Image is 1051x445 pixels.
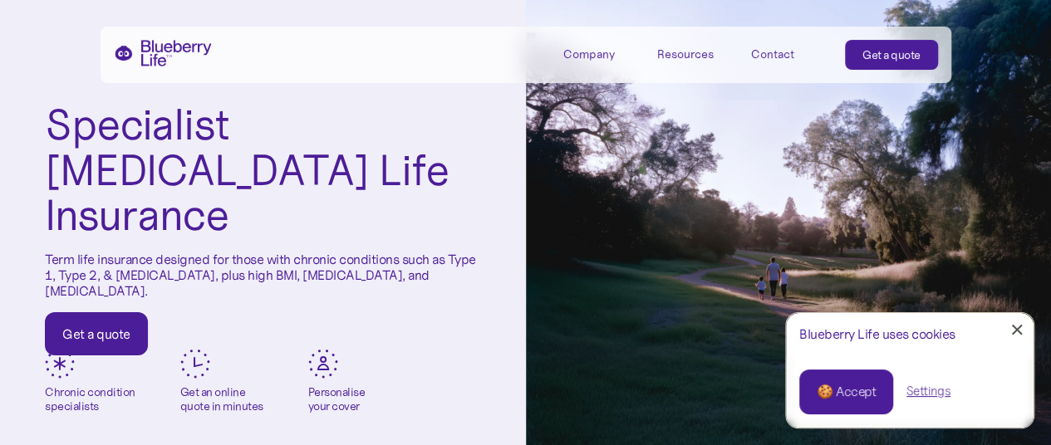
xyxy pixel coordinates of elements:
[1000,313,1034,346] a: Close Cookie Popup
[751,47,794,61] div: Contact
[845,40,938,70] a: Get a quote
[862,46,921,63] div: Get a quote
[657,47,714,61] div: Resources
[45,312,148,355] a: Get a quote
[817,383,876,401] div: 🍪 Accept
[906,383,950,400] a: Settings
[308,385,366,413] div: Personalise your cover
[799,369,893,414] a: 🍪 Accept
[114,40,212,66] a: home
[45,252,481,300] p: Term life insurance designed for those with chronic conditions such as Type 1, Type 2, & [MEDICAL...
[751,40,826,67] a: Contact
[45,385,135,413] div: Chronic condition specialists
[799,326,1020,342] div: Blueberry Life uses cookies
[657,40,732,67] div: Resources
[62,325,130,342] div: Get a quote
[180,385,263,413] div: Get an online quote in minutes
[45,102,481,238] h1: Specialist [MEDICAL_DATA] Life Insurance
[563,47,615,61] div: Company
[563,40,638,67] div: Company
